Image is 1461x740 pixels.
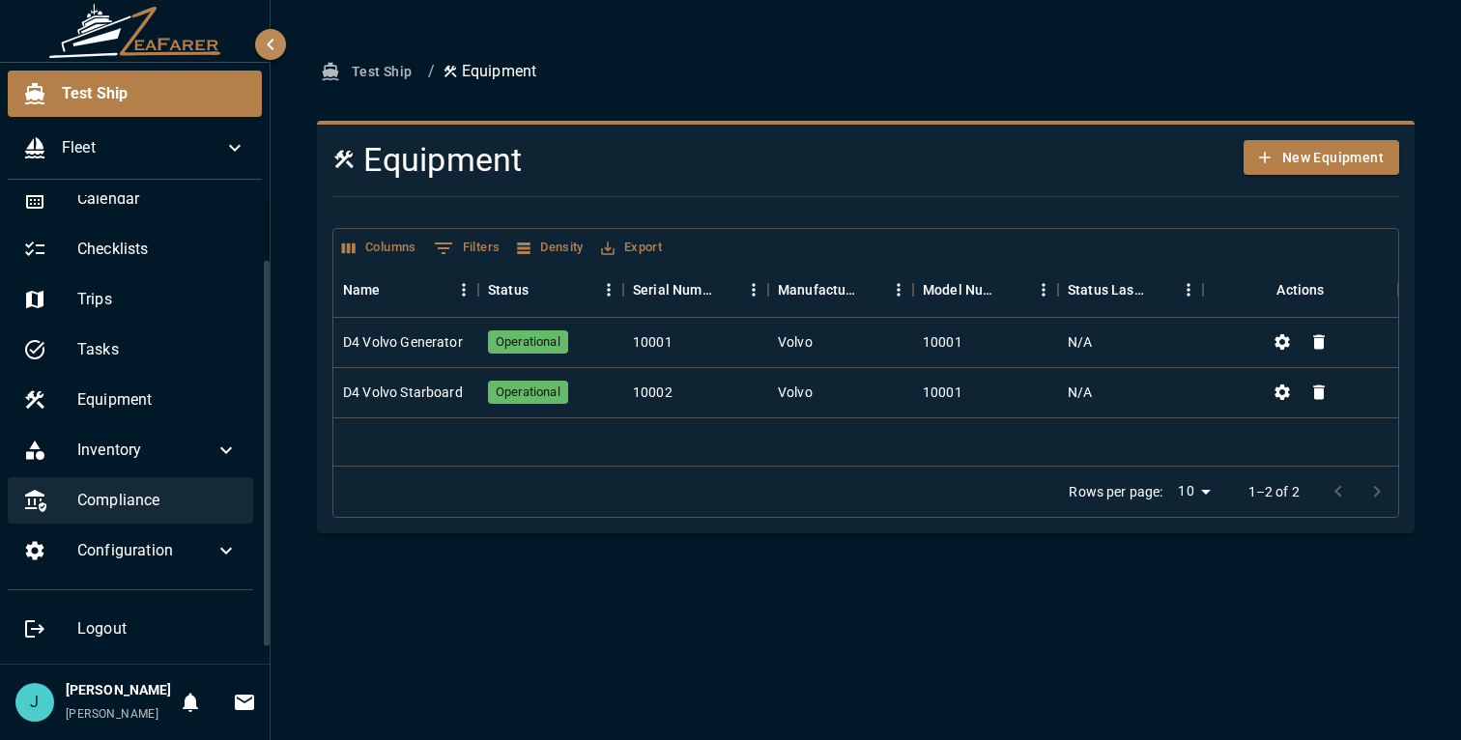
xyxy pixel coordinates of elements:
div: 10002 [633,383,673,402]
div: Compliance [8,477,253,524]
div: N/A [1068,332,1092,352]
button: Sort [1002,276,1029,303]
div: 10001 [923,383,962,402]
p: Rows per page: [1069,482,1162,501]
div: Manufacturer [778,263,857,317]
button: Show filters [429,233,505,264]
button: Menu [594,275,623,304]
div: Actions [1276,263,1324,317]
span: Calendar [77,187,238,211]
button: Menu [1029,275,1058,304]
span: [PERSON_NAME] [66,707,158,721]
span: Test Ship [62,82,246,105]
span: Fleet [62,136,223,159]
div: Tasks [8,327,253,373]
div: Manufacturer [768,263,913,317]
button: Sort [857,276,884,303]
div: Model Number [913,263,1058,317]
button: Menu [449,275,478,304]
button: Density [512,233,588,263]
div: D4 Volvo Starboard [343,383,463,402]
button: Invitations [225,683,264,722]
div: 10001 [923,332,962,352]
div: Status [478,263,623,317]
div: Checklists [8,226,253,272]
div: Configuration [8,527,253,574]
span: Equipment [77,388,238,412]
div: N/A [1068,383,1092,402]
span: Configuration [77,539,215,562]
button: Sort [1147,276,1174,303]
h6: [PERSON_NAME] [66,680,171,701]
p: Equipment [443,60,536,83]
button: Change Status [1268,378,1297,407]
div: Calendar [8,176,253,222]
div: Test Ship [8,71,262,117]
span: Trips [77,288,238,311]
div: J [15,683,54,722]
button: Sort [381,276,408,303]
li: / [428,60,435,83]
div: Equipment [8,377,253,423]
h4: Equipment [332,140,1218,181]
div: Status Last Updated [1068,263,1147,317]
button: Sort [712,276,739,303]
div: Name [343,263,381,317]
button: Test Ship [317,54,420,90]
div: Status Last Updated [1058,263,1203,317]
div: Serial Number [633,263,712,317]
div: Model Number [923,263,1002,317]
button: Sort [529,276,556,303]
div: Fleet [8,125,262,171]
button: Menu [739,275,768,304]
div: Inventory [8,427,253,473]
button: New Equipment [1244,140,1399,176]
button: Menu [1174,275,1203,304]
button: Notifications [171,683,210,722]
button: Menu [884,275,913,304]
span: Operational [488,333,568,352]
button: Export [596,233,667,263]
span: Logout [77,617,238,640]
div: D4 Volvo Generator [343,332,463,352]
span: Checklists [77,238,238,261]
p: 1–2 of 2 [1248,482,1300,501]
button: Delete [1304,327,1333,356]
div: Name [333,263,478,317]
button: Delete [1304,378,1333,407]
button: Change Status [1268,327,1297,356]
div: Trips [8,276,253,323]
span: Compliance [77,489,238,512]
div: 10 [1170,477,1217,505]
div: Serial Number [623,263,768,317]
button: Select columns [337,233,421,263]
div: Status [488,263,529,317]
div: 10001 [633,332,673,352]
img: ZeaFarer Logo [48,4,222,58]
span: Operational [488,384,568,402]
span: Tasks [77,338,238,361]
div: Actions [1203,263,1398,317]
span: Inventory [77,439,215,462]
div: Volvo [778,332,813,352]
div: Volvo [778,383,813,402]
div: Logout [8,606,253,652]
